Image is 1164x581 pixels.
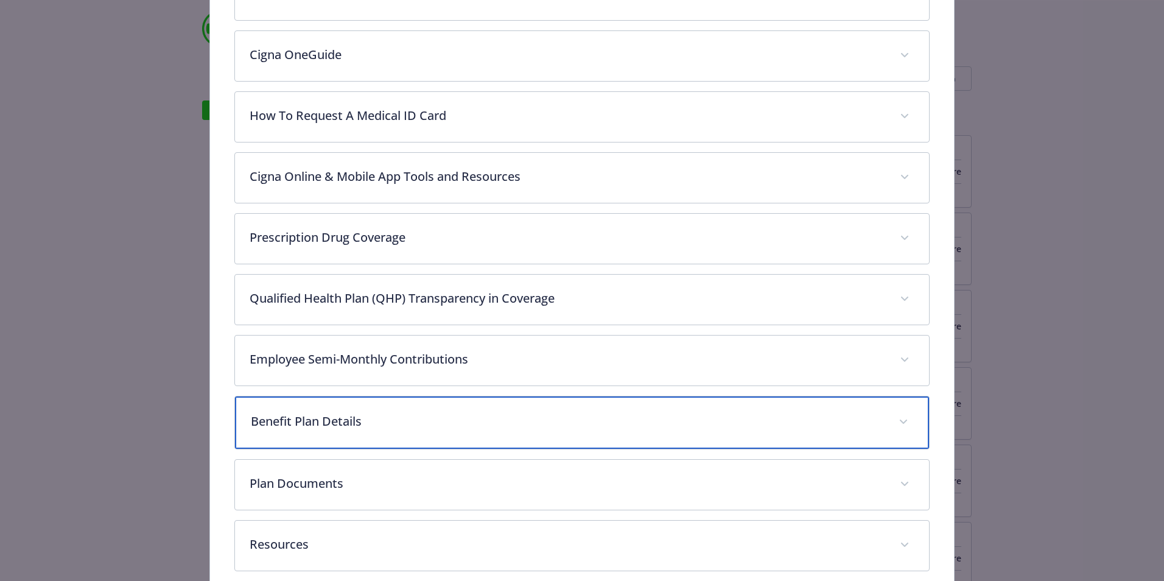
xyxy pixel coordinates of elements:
[250,535,885,554] p: Resources
[235,521,929,571] div: Resources
[250,474,885,493] p: Plan Documents
[250,350,885,368] p: Employee Semi-Monthly Contributions
[235,214,929,264] div: Prescription Drug Coverage
[235,153,929,203] div: Cigna Online & Mobile App Tools and Resources
[235,336,929,386] div: Employee Semi-Monthly Contributions
[235,92,929,142] div: How To Request A Medical ID Card
[250,107,885,125] p: How To Request A Medical ID Card
[250,228,885,247] p: Prescription Drug Coverage
[250,167,885,186] p: Cigna Online & Mobile App Tools and Resources
[235,460,929,510] div: Plan Documents
[235,31,929,81] div: Cigna OneGuide
[235,275,929,325] div: Qualified Health Plan (QHP) Transparency in Coverage
[251,412,884,431] p: Benefit Plan Details
[235,396,929,449] div: Benefit Plan Details
[250,46,885,64] p: Cigna OneGuide
[250,289,885,308] p: Qualified Health Plan (QHP) Transparency in Coverage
